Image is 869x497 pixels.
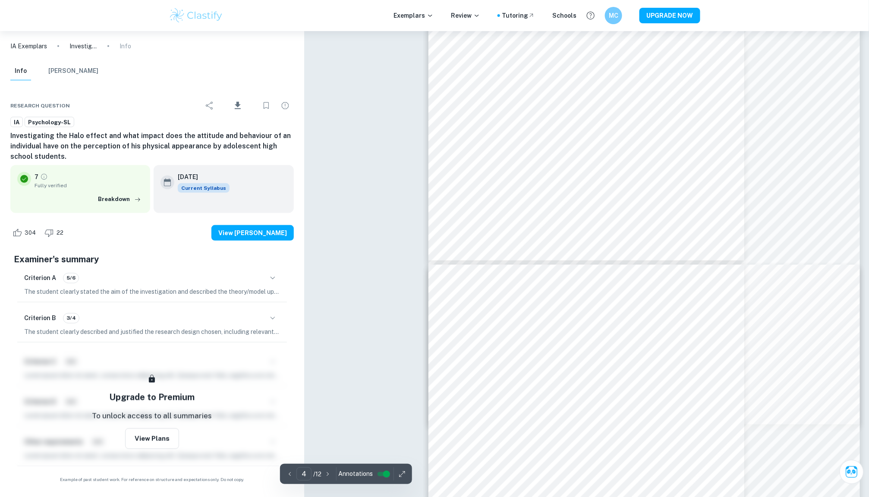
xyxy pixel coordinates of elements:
[20,229,41,237] span: 304
[42,226,68,240] div: Dislike
[14,253,290,266] h5: Examiner's summary
[10,102,70,110] span: Research question
[109,391,195,404] h5: Upgrade to Premium
[63,315,79,322] span: 3/4
[220,94,256,117] div: Download
[169,7,224,24] img: Clastify logo
[35,172,38,182] p: 7
[10,117,23,128] a: IA
[178,183,230,193] div: This exemplar is based on the current syllabus. Feel free to refer to it for inspiration/ideas wh...
[451,11,480,20] p: Review
[96,193,143,206] button: Breakdown
[552,11,576,20] a: Schools
[394,11,434,20] p: Exemplars
[10,477,294,483] span: Example of past student work. For reference on structure and expectations only. Do not copy.
[40,173,48,181] a: Grade fully verified
[502,11,535,20] a: Tutoring
[92,411,212,422] p: To unlock access to all summaries
[201,97,218,114] div: Share
[277,97,294,114] div: Report issue
[338,469,373,478] span: Annotations
[840,460,864,484] button: Ask Clai
[25,117,74,128] a: Psychology-SL
[69,41,97,51] p: Investigating the Halo effect and what impact does the attitude and behaviour of an individual ha...
[178,172,223,182] h6: [DATE]
[24,287,280,297] p: The student clearly stated the aim of the investigation and described the theory/model upon which...
[178,183,230,193] span: Current Syllabus
[10,62,31,81] button: Info
[52,229,68,237] span: 22
[313,469,321,479] p: / 12
[211,225,294,241] button: View [PERSON_NAME]
[25,118,74,127] span: Psychology-SL
[11,118,22,127] span: IA
[583,8,598,23] button: Help and Feedback
[35,182,143,189] span: Fully verified
[609,11,619,20] h6: MC
[24,274,56,283] h6: Criterion A
[639,8,700,23] button: UPGRADE NOW
[605,7,622,24] button: MC
[120,41,131,51] p: Info
[48,62,98,81] button: [PERSON_NAME]
[10,41,47,51] a: IA Exemplars
[258,97,275,114] div: Bookmark
[63,274,79,282] span: 5/6
[24,327,280,337] p: The student clearly described and justified the research design chosen, including relevant charac...
[24,314,56,323] h6: Criterion B
[10,131,294,162] h6: Investigating the Halo effect and what impact does the attitude and behaviour of an individual ha...
[10,226,41,240] div: Like
[125,428,179,449] button: View Plans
